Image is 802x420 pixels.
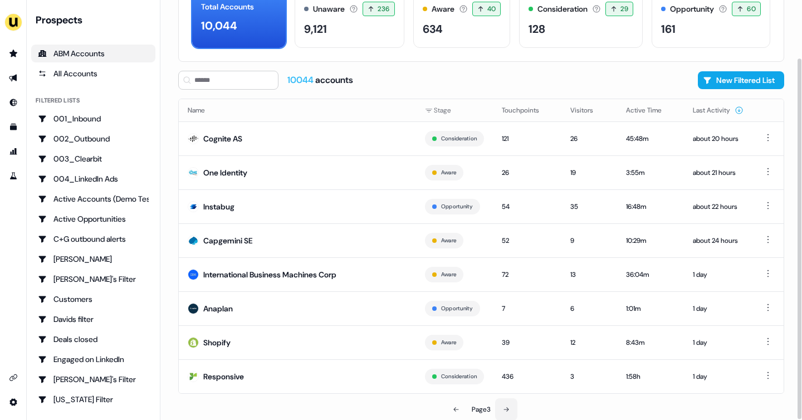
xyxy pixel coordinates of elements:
a: Go to outbound experience [4,69,22,87]
a: Go to C+G outbound alerts [31,230,155,248]
a: Go to integrations [4,393,22,411]
div: 161 [661,21,676,37]
a: ABM Accounts [31,45,155,62]
div: 39 [502,337,552,348]
div: 001_Inbound [38,113,149,124]
button: Aware [441,270,456,280]
div: 1 day [693,371,744,382]
div: [US_STATE] Filter [38,394,149,405]
div: 436 [502,371,552,382]
div: about 20 hours [693,133,744,144]
a: Go to 002_Outbound [31,130,155,148]
div: Anaplan [203,303,233,314]
div: [PERSON_NAME]'s Filter [38,374,149,385]
div: about 22 hours [693,201,744,212]
a: Go to 003_Clearbit [31,150,155,168]
div: about 21 hours [693,167,744,178]
div: 1 day [693,337,744,348]
a: Go to Inbound [4,94,22,111]
div: Customers [38,294,149,305]
button: Touchpoints [502,100,552,120]
div: Consideration [537,3,588,15]
a: Go to 004_LinkedIn Ads [31,170,155,188]
div: 26 [570,133,608,144]
a: Go to prospects [4,45,22,62]
div: ABM Accounts [38,48,149,59]
button: New Filtered List [698,71,784,89]
div: 004_LinkedIn Ads [38,173,149,184]
div: Opportunity [670,3,714,15]
a: All accounts [31,65,155,82]
div: Stage [425,105,484,116]
div: 9,121 [304,21,327,37]
div: 12 [570,337,608,348]
button: Aware [441,338,456,348]
div: 36:04m [626,269,675,280]
div: 128 [529,21,545,37]
a: Go to integrations [4,369,22,387]
a: Go to Active Accounts (Demo Test) [31,190,155,208]
div: 72 [502,269,552,280]
div: 121 [502,133,552,144]
div: 45:48m [626,133,675,144]
a: Go to Active Opportunities [31,210,155,228]
div: 16:48m [626,201,675,212]
div: Active Accounts (Demo Test) [38,193,149,204]
a: Go to Charlotte Stone [31,250,155,268]
div: Filtered lists [36,96,80,105]
button: Opportunity [441,202,473,212]
div: 002_Outbound [38,133,149,144]
div: 3:55m [626,167,675,178]
div: C+G outbound alerts [38,233,149,245]
div: 35 [570,201,608,212]
div: 9 [570,235,608,246]
div: 26 [502,167,552,178]
button: Opportunity [441,304,473,314]
div: Page 3 [472,404,491,415]
span: 236 [378,3,389,14]
a: Go to templates [4,118,22,136]
div: 52 [502,235,552,246]
span: 40 [487,3,496,14]
div: 8:43m [626,337,675,348]
div: Total Accounts [201,1,254,13]
div: One Identity [203,167,247,178]
div: Unaware [313,3,345,15]
button: Visitors [570,100,607,120]
button: Aware [441,168,456,178]
a: Go to Davids filter [31,310,155,328]
span: 60 [747,3,756,14]
button: Active Time [626,100,675,120]
div: 6 [570,303,608,314]
button: Consideration [441,134,477,144]
div: All Accounts [38,68,149,79]
div: 10:29m [626,235,675,246]
div: Engaged on LinkedIn [38,354,149,365]
div: 634 [423,21,443,37]
span: 29 [620,3,628,14]
div: 10,044 [201,17,237,34]
div: 7 [502,303,552,314]
div: accounts [287,74,353,86]
div: 3 [570,371,608,382]
div: 1:58h [626,371,675,382]
div: 1:01m [626,303,675,314]
button: Consideration [441,372,477,382]
span: 10044 [287,74,315,86]
div: 13 [570,269,608,280]
div: 54 [502,201,552,212]
div: Prospects [36,13,155,27]
div: Cognite AS [203,133,242,144]
a: Go to Charlotte's Filter [31,270,155,288]
th: Name [179,99,416,121]
div: Responsive [203,371,244,382]
a: Go to 001_Inbound [31,110,155,128]
div: 1 day [693,269,744,280]
button: Aware [441,236,456,246]
div: Capgemini SE [203,235,253,246]
a: Go to Customers [31,290,155,308]
a: Go to attribution [4,143,22,160]
div: International Business Machines Corp [203,269,336,280]
a: Go to Geneviève's Filter [31,370,155,388]
div: Aware [432,3,454,15]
